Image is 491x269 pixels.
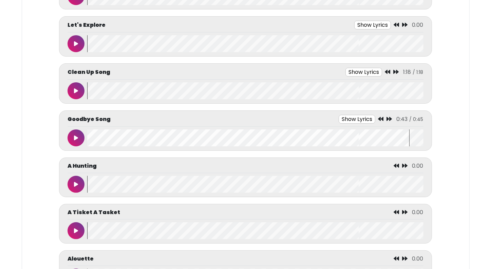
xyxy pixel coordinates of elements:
[354,21,391,29] button: Show Lyrics
[397,115,408,123] span: 0:43
[412,255,423,263] span: 0.00
[68,115,111,123] p: Goodbye Song
[412,21,423,29] span: 0.00
[339,115,375,124] button: Show Lyrics
[68,68,110,76] p: Clean Up Song
[413,69,423,76] span: / 1:18
[68,255,94,263] p: Alouette
[412,208,423,216] span: 0.00
[410,116,423,123] span: / 0:45
[403,68,411,76] span: 1:18
[68,162,97,170] p: A Hunting
[68,208,120,216] p: A Tisket A Tasket
[345,68,382,77] button: Show Lyrics
[68,21,106,29] p: Let's Explore
[412,162,423,170] span: 0.00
